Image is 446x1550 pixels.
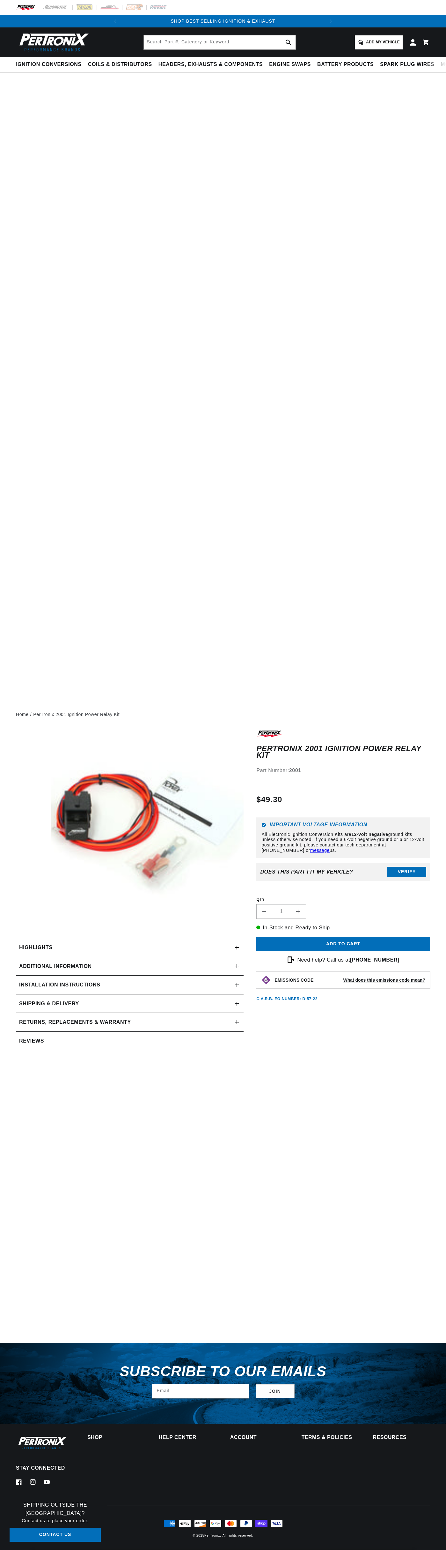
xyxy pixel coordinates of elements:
a: message [310,848,330,853]
button: Translation missing: en.sections.announcements.next_announcement [325,15,337,27]
button: Translation missing: en.sections.announcements.previous_announcement [109,15,121,27]
span: Ignition Conversions [16,61,82,68]
summary: Engine Swaps [266,57,314,72]
input: Search Part #, Category or Keyword [144,35,296,49]
small: All rights reserved. [223,1534,253,1537]
img: Pertronix [16,1435,67,1450]
summary: Highlights [16,938,244,957]
summary: Returns, Replacements & Warranty [16,1013,244,1031]
small: © 2025 . [193,1534,221,1537]
p: Contact us to place your order. [10,1517,101,1524]
summary: Ignition Conversions [16,57,85,72]
summary: Shop [87,1435,144,1440]
span: Engine Swaps [269,61,311,68]
a: Home [16,711,29,718]
summary: Coils & Distributors [85,57,155,72]
summary: Help Center [159,1435,216,1440]
a: PerTronix [204,1534,220,1537]
a: [PHONE_NUMBER] [350,957,399,963]
h6: Important Voltage Information [261,823,425,827]
span: Headers, Exhausts & Components [158,61,263,68]
strong: EMISSIONS CODE [274,978,313,983]
span: Battery Products [317,61,374,68]
button: EMISSIONS CODEWhat does this emissions code mean? [274,977,425,983]
a: PerTronix 2001 Ignition Power Relay Kit [33,711,120,718]
input: Email [152,1384,249,1398]
h2: Additional Information [19,962,92,971]
p: In-Stock and Ready to Ship [256,924,430,932]
summary: Battery Products [314,57,377,72]
div: Announcement [121,18,324,25]
button: Subscribe [256,1384,295,1399]
strong: 12-volt negative [351,832,388,837]
h2: Highlights [19,943,53,952]
p: C.A.R.B. EO Number: D-57-22 [256,996,318,1002]
button: Verify [387,867,426,877]
summary: Reviews [16,1032,244,1050]
p: Need help? Call us at [297,956,399,964]
button: search button [281,35,296,49]
img: Emissions code [261,975,271,985]
summary: Terms & policies [302,1435,359,1440]
img: Pertronix [16,31,89,53]
strong: 2001 [289,768,301,773]
div: Part Number: [256,766,430,775]
a: Add my vehicle [355,35,403,49]
span: Spark Plug Wires [380,61,434,68]
summary: Installation instructions [16,976,244,994]
h3: Subscribe to our emails [120,1365,326,1377]
summary: Additional Information [16,957,244,976]
button: Add to cart [256,937,430,951]
h2: Installation instructions [19,981,100,989]
summary: Shipping & Delivery [16,994,244,1013]
a: SHOP BEST SELLING IGNITION & EXHAUST [171,18,275,24]
strong: What does this emissions code mean? [343,978,425,983]
span: $49.30 [256,794,282,805]
div: Does This part fit My vehicle? [260,869,353,875]
summary: Account [230,1435,287,1440]
p: All Electronic Ignition Conversion Kits are ground kits unless otherwise noted. If you need a 6-v... [261,832,425,853]
h2: Shipping & Delivery [19,1000,79,1008]
a: Contact Us [10,1528,101,1542]
span: Coils & Distributors [88,61,152,68]
div: 1 of 2 [121,18,324,25]
media-gallery: Gallery Viewer [16,729,244,925]
h2: Reviews [19,1037,44,1045]
summary: Spark Plug Wires [377,57,437,72]
summary: Headers, Exhausts & Components [155,57,266,72]
p: Stay Connected [16,1465,67,1472]
h3: Shipping Outside the [GEOGRAPHIC_DATA]? [10,1501,101,1517]
span: Add my vehicle [366,39,400,45]
summary: Resources [373,1435,430,1440]
nav: breadcrumbs [16,711,430,718]
label: QTY [256,897,430,902]
h2: Returns, Replacements & Warranty [19,1018,131,1026]
h1: PerTronix 2001 Ignition Power Relay Kit [256,745,430,758]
